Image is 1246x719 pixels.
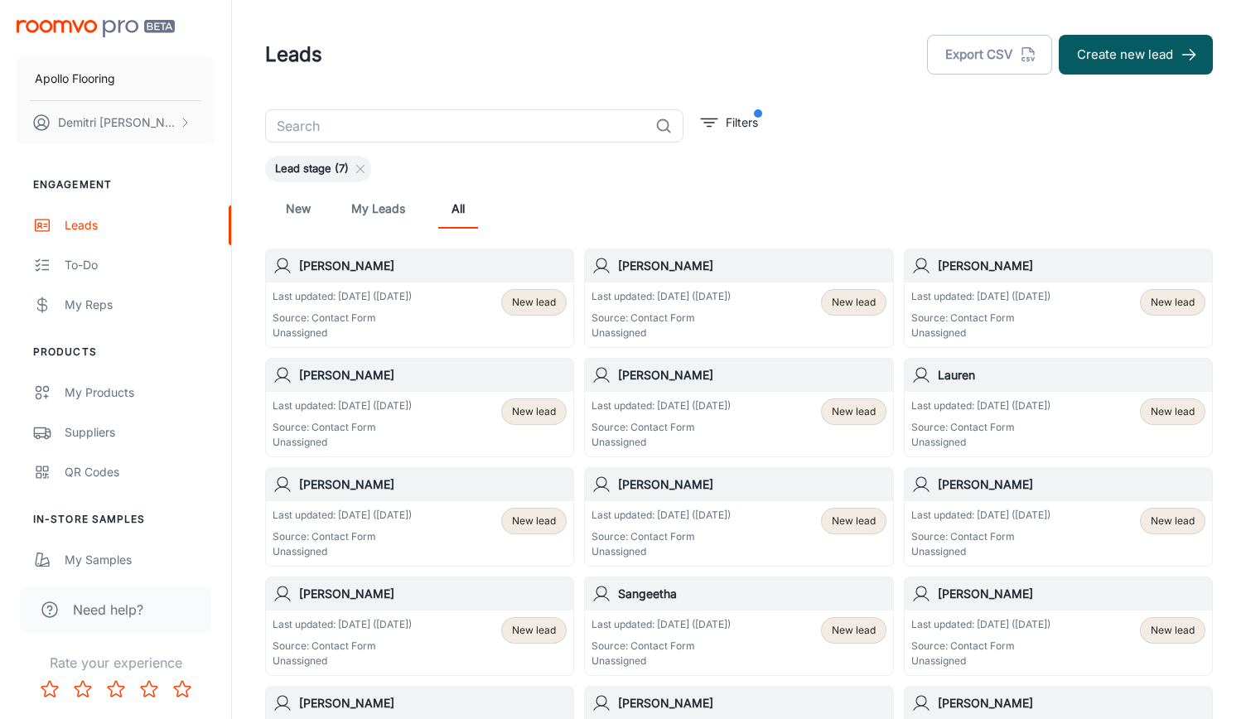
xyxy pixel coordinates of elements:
[911,544,1050,559] p: Unassigned
[911,289,1050,304] p: Last updated: [DATE] ([DATE])
[265,40,322,70] h1: Leads
[592,654,731,668] p: Unassigned
[832,623,876,638] span: New lead
[584,577,893,676] a: SangeethaLast updated: [DATE] ([DATE])Source: Contact FormUnassignedNew lead
[938,366,1205,384] h6: Lauren
[592,420,731,435] p: Source: Contact Form
[618,694,886,712] h6: [PERSON_NAME]
[911,326,1050,340] p: Unassigned
[35,70,115,88] p: Apollo Flooring
[911,529,1050,544] p: Source: Contact Form
[65,256,215,274] div: To-do
[265,249,574,348] a: [PERSON_NAME]Last updated: [DATE] ([DATE])Source: Contact FormUnassignedNew lead
[592,398,731,413] p: Last updated: [DATE] ([DATE])
[512,295,556,310] span: New lead
[592,508,731,523] p: Last updated: [DATE] ([DATE])
[299,257,567,275] h6: [PERSON_NAME]
[278,189,318,229] a: New
[351,189,405,229] a: My Leads
[265,358,574,457] a: [PERSON_NAME]Last updated: [DATE] ([DATE])Source: Contact FormUnassignedNew lead
[938,475,1205,494] h6: [PERSON_NAME]
[299,475,567,494] h6: [PERSON_NAME]
[265,156,371,182] div: Lead stage (7)
[1151,295,1195,310] span: New lead
[299,366,567,384] h6: [PERSON_NAME]
[13,653,218,673] p: Rate your experience
[65,384,215,402] div: My Products
[1059,35,1213,75] button: Create new lead
[592,639,731,654] p: Source: Contact Form
[65,463,215,481] div: QR Codes
[512,623,556,638] span: New lead
[273,639,412,654] p: Source: Contact Form
[911,311,1050,326] p: Source: Contact Form
[592,311,731,326] p: Source: Contact Form
[584,467,893,567] a: [PERSON_NAME]Last updated: [DATE] ([DATE])Source: Contact FormUnassignedNew lead
[273,311,412,326] p: Source: Contact Form
[273,326,412,340] p: Unassigned
[66,673,99,706] button: Rate 2 star
[265,161,359,177] span: Lead stage (7)
[618,585,886,603] h6: Sangeetha
[438,189,478,229] a: All
[904,249,1213,348] a: [PERSON_NAME]Last updated: [DATE] ([DATE])Source: Contact FormUnassignedNew lead
[299,585,567,603] h6: [PERSON_NAME]
[273,544,412,559] p: Unassigned
[265,109,649,142] input: Search
[584,358,893,457] a: [PERSON_NAME]Last updated: [DATE] ([DATE])Source: Contact FormUnassignedNew lead
[911,639,1050,654] p: Source: Contact Form
[592,529,731,544] p: Source: Contact Form
[299,694,567,712] h6: [PERSON_NAME]
[512,404,556,419] span: New lead
[927,35,1052,75] button: Export CSV
[904,358,1213,457] a: LaurenLast updated: [DATE] ([DATE])Source: Contact FormUnassignedNew lead
[911,654,1050,668] p: Unassigned
[273,420,412,435] p: Source: Contact Form
[133,673,166,706] button: Rate 4 star
[904,577,1213,676] a: [PERSON_NAME]Last updated: [DATE] ([DATE])Source: Contact FormUnassignedNew lead
[273,398,412,413] p: Last updated: [DATE] ([DATE])
[938,585,1205,603] h6: [PERSON_NAME]
[584,249,893,348] a: [PERSON_NAME]Last updated: [DATE] ([DATE])Source: Contact FormUnassignedNew lead
[33,673,66,706] button: Rate 1 star
[592,617,731,632] p: Last updated: [DATE] ([DATE])
[938,694,1205,712] h6: [PERSON_NAME]
[65,423,215,442] div: Suppliers
[166,673,199,706] button: Rate 5 star
[697,109,762,136] button: filter
[618,257,886,275] h6: [PERSON_NAME]
[265,577,574,676] a: [PERSON_NAME]Last updated: [DATE] ([DATE])Source: Contact FormUnassignedNew lead
[592,544,731,559] p: Unassigned
[273,435,412,450] p: Unassigned
[911,420,1050,435] p: Source: Contact Form
[273,289,412,304] p: Last updated: [DATE] ([DATE])
[1151,404,1195,419] span: New lead
[938,257,1205,275] h6: [PERSON_NAME]
[911,508,1050,523] p: Last updated: [DATE] ([DATE])
[99,673,133,706] button: Rate 3 star
[1151,623,1195,638] span: New lead
[273,508,412,523] p: Last updated: [DATE] ([DATE])
[65,216,215,234] div: Leads
[832,404,876,419] span: New lead
[1151,514,1195,528] span: New lead
[832,514,876,528] span: New lead
[726,113,758,132] p: Filters
[592,435,731,450] p: Unassigned
[65,296,215,314] div: My Reps
[911,398,1050,413] p: Last updated: [DATE] ([DATE])
[73,600,143,620] span: Need help?
[904,467,1213,567] a: [PERSON_NAME]Last updated: [DATE] ([DATE])Source: Contact FormUnassignedNew lead
[618,475,886,494] h6: [PERSON_NAME]
[592,289,731,304] p: Last updated: [DATE] ([DATE])
[265,467,574,567] a: [PERSON_NAME]Last updated: [DATE] ([DATE])Source: Contact FormUnassignedNew lead
[592,326,731,340] p: Unassigned
[65,551,215,569] div: My Samples
[832,295,876,310] span: New lead
[273,617,412,632] p: Last updated: [DATE] ([DATE])
[911,617,1050,632] p: Last updated: [DATE] ([DATE])
[512,514,556,528] span: New lead
[58,113,175,132] p: Demitri [PERSON_NAME]
[273,654,412,668] p: Unassigned
[911,435,1050,450] p: Unassigned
